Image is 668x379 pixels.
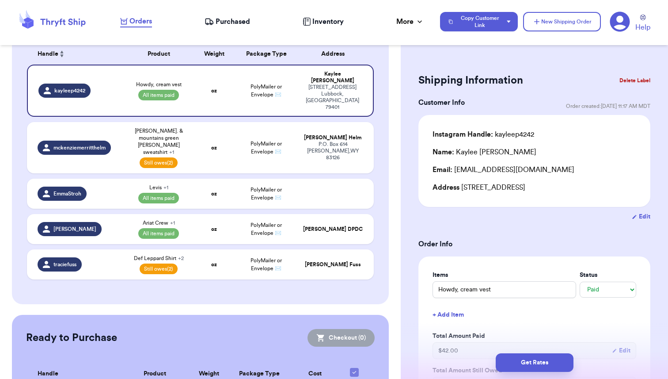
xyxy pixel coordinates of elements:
[53,261,76,268] span: traciefuss
[211,88,217,93] strong: oz
[303,16,344,27] a: Inventory
[235,43,297,65] th: Package Type
[433,332,636,341] label: Total Amount Paid
[38,50,58,59] span: Handle
[303,141,363,161] div: P.O. Box 614 [PERSON_NAME] , WY 83126
[169,149,174,155] span: + 1
[134,255,184,262] span: Def Leppard Shirt
[26,331,117,345] h2: Ready to Purchase
[216,16,250,27] span: Purchased
[433,182,636,193] div: [STREET_ADDRESS]
[143,219,175,226] span: Ariat Crew
[312,16,344,27] span: Inventory
[429,305,640,325] button: + Add Item
[433,271,576,279] label: Items
[303,84,362,111] div: [STREET_ADDRESS] Lubbock , [GEOGRAPHIC_DATA] 79401
[523,12,601,31] button: New Shipping Order
[418,239,650,249] h3: Order Info
[440,12,518,31] button: Copy Customer Link
[303,226,363,233] div: [PERSON_NAME] DPDC
[53,226,96,233] span: [PERSON_NAME]
[303,71,362,84] div: Kaylee [PERSON_NAME]
[211,191,217,196] strong: oz
[635,22,650,33] span: Help
[211,145,217,150] strong: oz
[303,134,363,141] div: [PERSON_NAME] Helm
[53,190,81,197] span: EmmaStroh
[211,226,217,232] strong: oz
[170,220,175,226] span: + 1
[138,193,179,203] span: All items paid
[418,97,465,108] h3: Customer Info
[303,261,363,268] div: [PERSON_NAME] Fuss
[140,264,178,274] span: Still owes (2)
[58,49,65,59] button: Sort ascending
[38,369,58,379] span: Handle
[307,329,375,347] button: Checkout (0)
[129,16,152,27] span: Orders
[250,84,282,97] span: PolyMailer or Envelope ✉️
[433,131,493,138] span: Instagram Handle:
[136,81,182,88] span: Howdy, cream vest
[54,87,85,94] span: kayleep4242
[194,43,235,65] th: Weight
[433,165,636,175] div: [EMAIL_ADDRESS][DOMAIN_NAME]
[250,141,282,154] span: PolyMailer or Envelope ✉️
[211,262,217,267] strong: oz
[138,90,179,100] span: All items paid
[418,73,523,88] h2: Shipping Information
[433,166,452,173] span: Email:
[138,228,179,239] span: All items paid
[632,212,650,221] button: Edit
[396,16,424,27] div: More
[163,185,168,190] span: + 1
[129,127,188,156] span: [PERSON_NAME]. & mountains green [PERSON_NAME] sweatshirt
[205,16,250,27] a: Purchased
[433,129,534,140] div: kayleep4242
[496,353,573,372] button: Get Rates
[120,16,152,27] a: Orders
[250,222,282,236] span: PolyMailer or Envelope ✉️
[297,43,374,65] th: Address
[433,149,454,156] span: Name:
[433,147,536,157] div: Kaylee [PERSON_NAME]
[149,184,168,191] span: Levis
[140,157,178,168] span: Still owes (2)
[250,258,282,271] span: PolyMailer or Envelope ✉️
[250,187,282,200] span: PolyMailer or Envelope ✉️
[178,256,184,261] span: + 2
[124,43,194,65] th: Product
[580,271,636,279] label: Status
[566,103,650,110] span: Order created: [DATE] 11:17 AM MDT
[616,71,654,90] button: Delete Label
[635,15,650,33] a: Help
[53,144,106,151] span: mckenziemerritthelm
[433,184,459,191] span: Address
